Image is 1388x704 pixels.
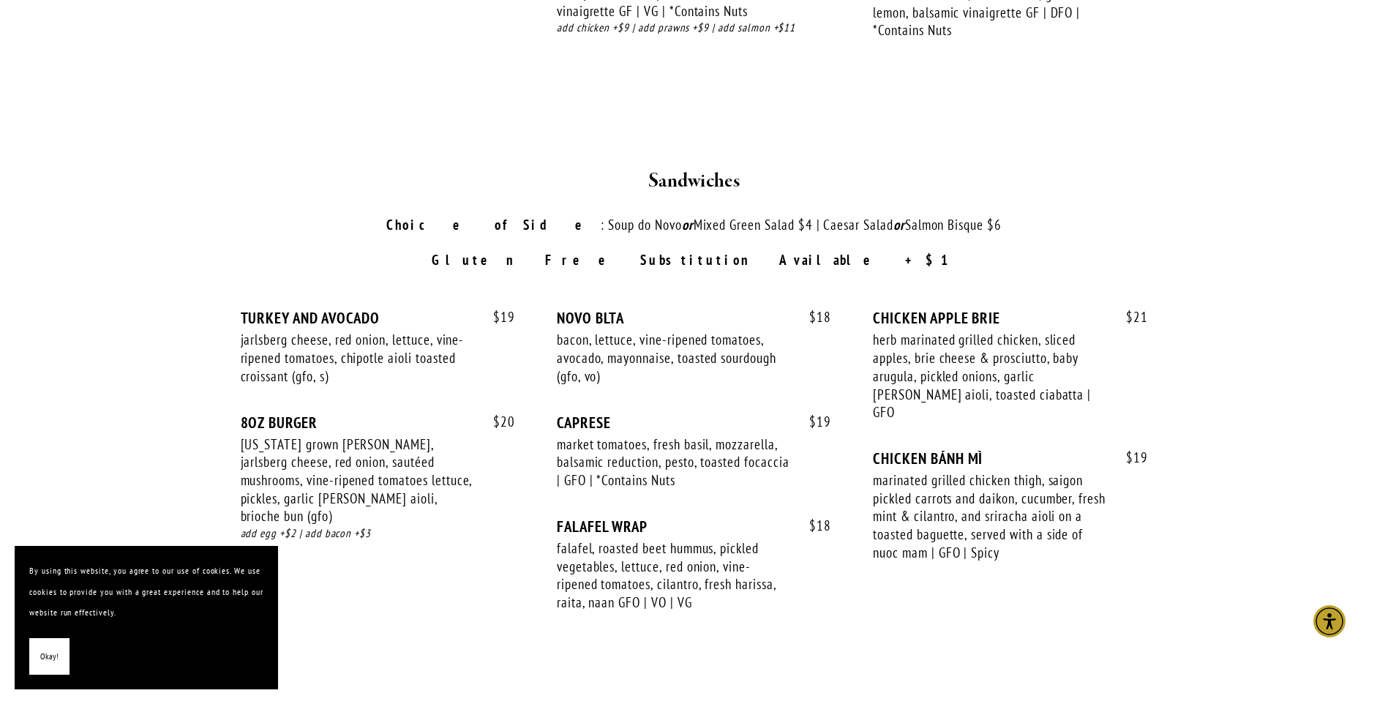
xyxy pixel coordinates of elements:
[873,331,1106,422] div: herb marinated grilled chicken, sliced apples, brie cheese & prosciutto, baby arugula, pickled on...
[15,546,278,689] section: Cookie banner
[809,413,817,430] span: $
[1111,309,1148,326] span: 21
[493,413,500,430] span: $
[557,539,789,612] div: falafel, roasted beet hummus, pickled vegetables, lettuce, red onion, vine-ripened tomatoes, cila...
[241,309,515,327] div: TURKEY AND AVOCADO
[1313,605,1346,637] div: Accessibility Menu
[809,517,817,534] span: $
[873,309,1147,327] div: CHICKEN APPLE BRIE
[268,214,1121,236] p: : Soup do Novo Mixed Green Salad $4 | Caesar Salad Salmon Bisque $6
[809,308,817,326] span: $
[557,309,831,327] div: NOVO BLTA
[795,309,831,326] span: 18
[29,561,263,624] p: By using this website, you agree to our use of cookies. We use cookies to provide you with a grea...
[241,331,473,385] div: jarlsberg cheese, red onion, lettuce, vine-ripened tomatoes, chipotle aioli toasted croissant (gf...
[873,471,1106,562] div: marinated grilled chicken thigh, saigon pickled carrots and daikon, cucumber, fresh mint & cilant...
[241,413,515,432] div: 8OZ BURGER
[241,435,473,526] div: [US_STATE] grown [PERSON_NAME], jarlsberg cheese, red onion, sautéed mushrooms, vine-ripened toma...
[29,638,70,675] button: Okay!
[648,168,740,194] strong: Sandwiches
[493,308,500,326] span: $
[40,646,59,667] span: Okay!
[557,517,831,536] div: FALAFEL WRAP
[432,251,956,269] strong: Gluten Free Substitution Available +$1
[386,216,601,233] strong: Choice of Side
[893,216,905,233] em: or
[557,331,789,385] div: bacon, lettuce, vine-ripened tomatoes, avocado, mayonnaise, toasted sourdough (gfo, vo)
[241,525,515,542] div: add egg +$2 | add bacon +$3
[873,449,1147,468] div: CHICKEN BÁNH MÌ
[557,20,831,37] div: add chicken +$9 | add prawns +$9 | add salmon +$11
[1111,449,1148,466] span: 19
[795,413,831,430] span: 19
[557,413,831,432] div: CAPRESE
[479,309,515,326] span: 19
[557,435,789,490] div: market tomatoes, fresh basil, mozzarella, balsamic reduction, pesto, toasted focaccia | GFO | *Co...
[795,517,831,534] span: 18
[479,413,515,430] span: 20
[682,216,694,233] em: or
[1126,308,1133,326] span: $
[1126,449,1133,466] span: $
